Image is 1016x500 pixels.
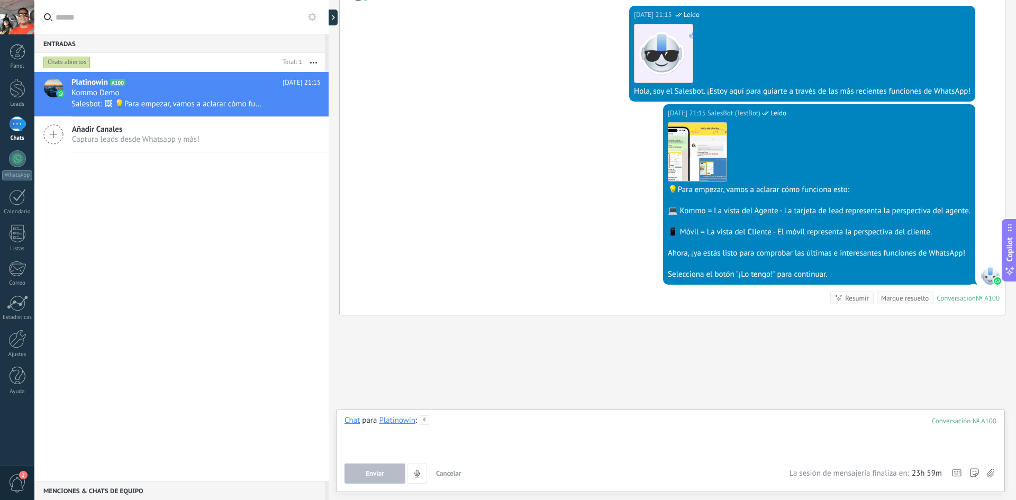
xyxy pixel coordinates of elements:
span: Leído [684,10,700,20]
div: Selecciona el botón "¡Lo tengo!" para continuar. [668,269,970,280]
button: Cancelar [432,463,466,484]
div: Correo [2,280,33,287]
span: [DATE] 21:15 [283,77,321,88]
button: Más [302,53,325,72]
img: icon [57,90,65,97]
div: [DATE] 21:15 [634,10,674,20]
div: Menciones & Chats de equipo [34,481,325,500]
div: Chats abiertos [43,56,90,69]
span: Platinowin [71,77,108,88]
div: [DATE] 21:15 [668,108,707,119]
span: para [362,415,377,426]
img: 9f6f5522-fe4a-4007-8fcc-b79cd0da81ad [668,123,727,181]
div: La sesión de mensajería finaliza en [789,468,942,479]
div: WhatsApp [2,170,32,180]
div: Ajustes [2,351,33,358]
img: waba.svg [994,277,1001,285]
span: Copilot [1004,237,1015,261]
div: Leads [2,101,33,108]
div: Estadísticas [2,314,33,321]
span: La sesión de mensajería finaliza en: [789,468,909,479]
img: 183.png [634,24,693,83]
div: Chats [2,135,33,142]
span: A100 [110,79,125,86]
div: Hola, soy el Salesbot. ¡Estoy aquí para guiarte a través de las más recientes funciones de WhatsApp! [634,86,970,97]
div: 💡Para empezar, vamos a aclarar cómo funciona esto: [668,185,970,195]
span: SalesBot [981,266,1000,285]
a: avatariconPlatinowinA100[DATE] 21:15Kommo DemoSalesbot: 🖼 💡Para empezar, vamos a aclarar cómo fun... [34,72,329,116]
div: Marque resuelto [881,293,929,303]
span: Captura leads desde Whatsapp y más! [72,134,199,144]
button: Enviar [344,463,405,484]
div: 💻 Kommo = La vista del Agente - La tarjeta de lead representa la perspectiva del agente. [668,206,970,216]
span: : [415,415,417,426]
div: 📱 Móvil = La vista del Cliente - El móvil representa la perspectiva del cliente. [668,227,970,238]
span: 1 [19,471,28,479]
span: Cancelar [436,469,461,478]
div: Entradas [34,34,325,53]
div: Calendario [2,208,33,215]
span: Leído [770,108,786,119]
div: Panel [2,63,33,70]
span: Salesbot: 🖼 💡Para empezar, vamos a aclarar cómo funciona esto: 💻 Kommo = La vista del Agente - La... [71,99,262,109]
div: Total: 1 [278,57,302,68]
div: № A100 [976,294,1000,303]
span: Enviar [366,470,384,477]
div: Ahora, ¡ya estás listo para comprobar las últimas e interesantes funciones de WhatsApp! [668,248,970,259]
div: Listas [2,246,33,252]
div: Platinowin [379,415,415,425]
span: Añadir Canales [72,124,199,134]
div: Ayuda [2,388,33,395]
div: Conversación [937,294,976,303]
div: Mostrar [327,10,338,25]
div: 100 [932,416,996,425]
span: SalesBot (TestBot) [707,108,760,119]
div: Resumir [845,293,869,303]
span: 23h 59m [912,468,942,479]
span: Kommo Demo [71,88,120,98]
